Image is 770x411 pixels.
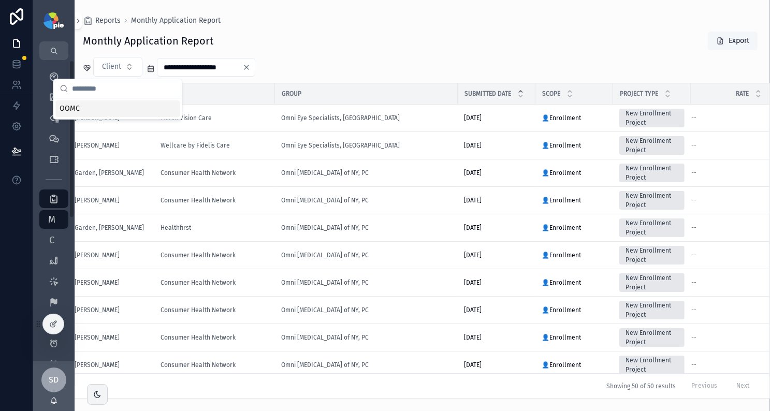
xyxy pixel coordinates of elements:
a: New Enrollment Project [619,109,685,127]
span: C [47,235,57,245]
span: [DATE] [464,196,482,204]
a: Omni [MEDICAL_DATA] of NY, PC [281,278,369,287]
a: -- [691,169,756,177]
span: Monthly Application Report [131,16,221,26]
span: [DATE] [464,114,482,122]
span: Omni [MEDICAL_DATA] of NY, PC [281,196,369,204]
div: scrollable content [33,60,75,361]
a: Garden, [PERSON_NAME] [75,169,144,177]
span: [DATE] [464,169,482,177]
span: [DATE] [464,361,482,369]
span: Consumer Health Network [161,306,236,314]
a: Consumer Health Network [161,251,236,259]
span: -- [691,169,696,177]
a: 👤Enrollment [542,114,607,122]
span: Omni Eye Specialists, [GEOGRAPHIC_DATA] [281,114,400,122]
a: Omni [MEDICAL_DATA] of NY, PC [281,169,452,177]
a: [DATE] [464,114,529,122]
a: Wellcare by Fidelis Care [161,141,269,150]
a: -- [691,224,756,232]
span: [DATE] [464,141,482,150]
a: [PERSON_NAME] [75,306,148,314]
span: -- [691,251,696,259]
span: -- [691,196,696,204]
a: -- [691,251,756,259]
a: [PERSON_NAME] [75,251,120,259]
div: New Enrollment Project [626,328,678,347]
a: Consumer Health Network [161,196,269,204]
a: Omni [MEDICAL_DATA] of NY, PC [281,361,452,369]
span: -- [691,278,696,287]
a: March Vision Care [161,114,212,122]
span: Consumer Health Network [161,169,236,177]
span: -- [691,361,696,369]
a: Omni [MEDICAL_DATA] of NY, PC [281,306,452,314]
a: 👤Enrollment [542,333,607,342]
span: Omni [MEDICAL_DATA] of NY, PC [281,361,369,369]
div: New Enrollment Project [626,191,678,210]
a: [PERSON_NAME] [75,141,120,150]
span: -- [691,306,696,314]
h1: Monthly Application Report [83,34,213,48]
a: Garden, [PERSON_NAME] [75,224,144,232]
a: New Enrollment Project [619,136,685,155]
a: Consumer Health Network [161,169,269,177]
a: Consumer Health Network [161,306,269,314]
span: Omni [MEDICAL_DATA] of NY, PC [281,169,369,177]
a: Consumer Health Network [161,361,269,369]
span: Project Type [620,90,658,98]
a: -- [691,196,756,204]
button: Clear [242,63,255,71]
a: 👤Enrollment [542,278,607,287]
a: Omni [MEDICAL_DATA] of NY, PC [281,196,452,204]
span: Consumer Health Network [161,333,236,342]
span: Consumer Health Network [161,196,236,204]
span: Omni [MEDICAL_DATA] of NY, PC [281,333,369,342]
a: New Enrollment Project [619,218,685,237]
div: New Enrollment Project [626,109,678,127]
div: New Enrollment Project [626,246,678,265]
a: -- [691,141,756,150]
div: Suggestions [53,98,182,119]
a: [PERSON_NAME] [75,333,148,342]
span: 👤Enrollment [542,114,581,122]
a: Omni [MEDICAL_DATA] of NY, PC [281,333,452,342]
a: -- [691,333,756,342]
a: [PERSON_NAME] [75,278,148,287]
a: M [39,210,68,229]
a: Consumer Health Network [161,333,269,342]
a: -- [691,306,756,314]
a: 👤Enrollment [542,251,607,259]
div: New Enrollment Project [626,356,678,374]
a: [DATE] [464,196,529,204]
a: New Enrollment Project [619,246,685,265]
span: [DATE] [464,278,482,287]
a: C [39,231,68,249]
a: Consumer Health Network [161,251,269,259]
div: New Enrollment Project [626,136,678,155]
span: 👤Enrollment [542,278,581,287]
span: [DATE] [464,224,482,232]
button: Export [708,32,758,50]
a: March Vision Care [161,114,269,122]
a: [PERSON_NAME] [75,333,120,342]
a: [DATE] [464,361,529,369]
a: Consumer Health Network [161,278,236,287]
a: Omni Eye Specialists, [GEOGRAPHIC_DATA] [281,141,400,150]
a: [PERSON_NAME] [75,196,148,204]
a: -- [691,278,756,287]
a: Healthfirst [161,224,191,232]
div: New Enrollment Project [626,301,678,319]
a: New Enrollment Project [619,164,685,182]
span: -- [691,141,696,150]
img: App logo [43,12,64,29]
a: 👤Enrollment [542,306,607,314]
a: [PERSON_NAME] [75,196,120,204]
span: Showing 50 of 50 results [606,382,676,390]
